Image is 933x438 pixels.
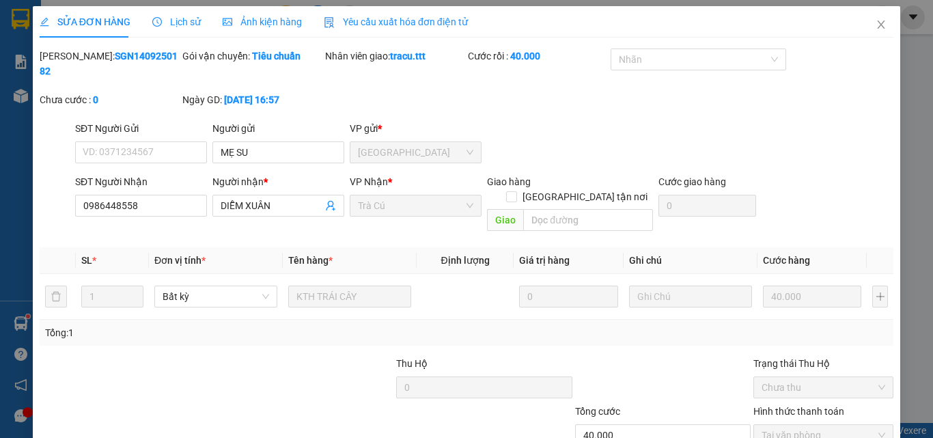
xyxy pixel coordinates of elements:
div: SĐT Người Nhận [75,174,207,189]
th: Ghi chú [624,247,757,274]
div: Nhân viên giao: [325,49,465,64]
span: Sài Gòn [358,142,473,163]
span: user-add [325,200,336,211]
label: Cước giao hàng [658,176,726,187]
div: [PERSON_NAME]: [40,49,180,79]
b: Tiêu chuẩn [252,51,301,61]
div: Ngày GD: [182,92,322,107]
span: Định lượng [441,255,489,266]
div: Cước rồi : [468,49,608,64]
span: Giao [487,209,523,231]
span: close [876,19,887,30]
span: Bất kỳ [163,286,269,307]
b: 0 [93,94,98,105]
span: Cước hàng [763,255,810,266]
span: Chưa thu [762,377,885,398]
span: edit [40,17,49,27]
span: Yêu cầu xuất hóa đơn điện tử [324,16,468,27]
input: Cước giao hàng [658,195,756,217]
span: Tổng cước [575,406,620,417]
input: Ghi Chú [629,286,752,307]
input: VD: Bàn, Ghế [288,286,411,307]
span: SỬA ĐƠN HÀNG [40,16,130,27]
span: Thu Hộ [396,358,428,369]
span: Trà Cú [358,195,473,216]
label: Hình thức thanh toán [753,406,844,417]
button: Close [862,6,900,44]
span: Đơn vị tính [154,255,206,266]
span: Tên hàng [288,255,333,266]
span: picture [223,17,232,27]
div: Người gửi [212,121,344,136]
div: Trạng thái Thu Hộ [753,356,893,371]
div: Gói vận chuyển: [182,49,322,64]
span: [GEOGRAPHIC_DATA] tận nơi [517,189,653,204]
div: Chưa cước : [40,92,180,107]
div: Người nhận [212,174,344,189]
button: plus [872,286,888,307]
span: Lịch sử [152,16,201,27]
div: SĐT Người Gửi [75,121,207,136]
input: 0 [519,286,617,307]
span: Ảnh kiện hàng [223,16,302,27]
b: tracu.ttt [390,51,426,61]
span: SL [81,255,92,266]
div: Tổng: 1 [45,325,361,340]
input: Dọc đường [523,209,653,231]
img: icon [324,17,335,28]
b: 40.000 [510,51,540,61]
button: delete [45,286,67,307]
b: [DATE] 16:57 [224,94,279,105]
input: 0 [763,286,861,307]
span: Giao hàng [487,176,531,187]
span: Giá trị hàng [519,255,570,266]
div: VP gửi [350,121,482,136]
span: VP Nhận [350,176,388,187]
span: clock-circle [152,17,162,27]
